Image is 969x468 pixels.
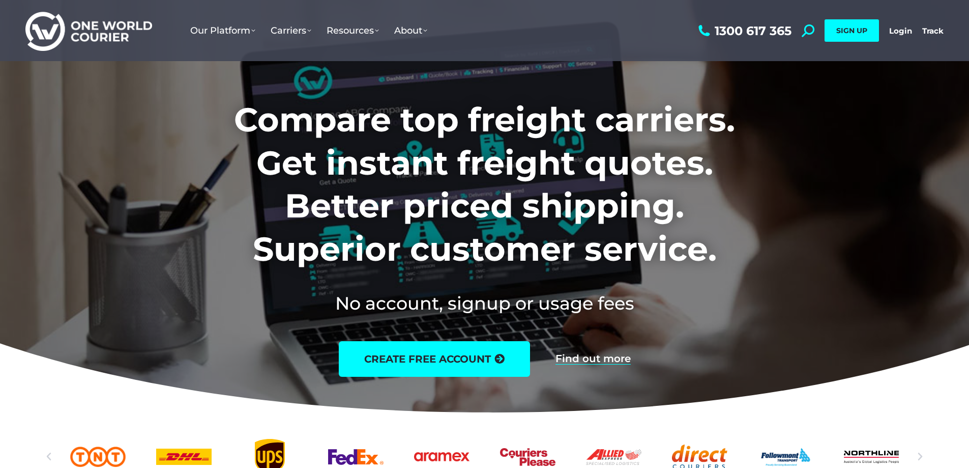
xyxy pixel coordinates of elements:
a: 1300 617 365 [696,24,791,37]
a: Find out more [555,353,631,365]
a: Carriers [263,15,319,46]
a: Our Platform [183,15,263,46]
span: Resources [327,25,379,36]
h1: Compare top freight carriers. Get instant freight quotes. Better priced shipping. Superior custom... [167,98,802,270]
span: Our Platform [190,25,255,36]
img: One World Courier [25,10,152,51]
a: SIGN UP [825,19,879,42]
a: About [387,15,435,46]
a: Login [889,26,912,36]
span: Carriers [271,25,311,36]
h2: No account, signup or usage fees [167,291,802,316]
a: create free account [339,341,530,377]
a: Track [922,26,944,36]
a: Resources [319,15,387,46]
span: SIGN UP [836,26,867,35]
span: About [394,25,427,36]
